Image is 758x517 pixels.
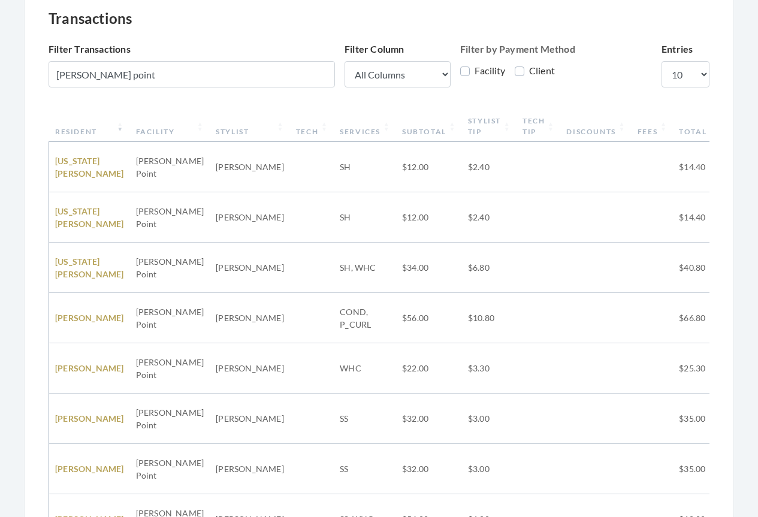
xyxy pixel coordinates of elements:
td: $2.40 [462,142,517,192]
td: $14.40 [673,142,725,192]
h3: Transactions [49,10,709,28]
td: $35.00 [673,394,725,444]
a: [US_STATE][PERSON_NAME] [55,206,124,229]
td: $3.00 [462,394,517,444]
th: Discounts: activate to sort column ascending [560,111,631,142]
td: $40.80 [673,243,725,293]
td: [PERSON_NAME] [210,142,290,192]
td: SS [334,394,396,444]
th: Stylist: activate to sort column ascending [210,111,290,142]
td: $2.40 [462,192,517,243]
td: COND, P_CURL [334,293,396,343]
td: [PERSON_NAME] Point [130,192,210,243]
th: Facility: activate to sort column ascending [130,111,210,142]
a: [US_STATE][PERSON_NAME] [55,256,124,279]
a: [PERSON_NAME] [55,313,124,323]
td: SH, WHC [334,243,396,293]
td: $56.00 [396,293,462,343]
a: [US_STATE][PERSON_NAME] [55,156,124,179]
td: $12.00 [396,192,462,243]
td: $32.00 [396,394,462,444]
th: Tech Tip: activate to sort column ascending [517,111,560,142]
label: Entries [662,42,693,56]
th: Total: activate to sort column ascending [673,111,725,142]
td: [PERSON_NAME] Point [130,243,210,293]
label: Facility [460,64,506,78]
input: Filter... [49,61,335,87]
label: Filter Transactions [49,42,131,56]
td: $3.00 [462,444,517,494]
td: [PERSON_NAME] [210,343,290,394]
strong: Filter by Payment Method [460,43,575,55]
th: Subtotal: activate to sort column ascending [396,111,462,142]
td: $10.80 [462,293,517,343]
td: [PERSON_NAME] Point [130,142,210,192]
th: Resident: activate to sort column ascending [49,111,130,142]
td: $34.00 [396,243,462,293]
a: [PERSON_NAME] [55,363,124,373]
td: $66.80 [673,293,725,343]
td: [PERSON_NAME] [210,243,290,293]
th: Stylist Tip: activate to sort column ascending [462,111,517,142]
td: [PERSON_NAME] Point [130,444,210,494]
a: [PERSON_NAME] [55,413,124,424]
td: WHC [334,343,396,394]
td: $6.80 [462,243,517,293]
td: $14.40 [673,192,725,243]
td: [PERSON_NAME] Point [130,343,210,394]
td: [PERSON_NAME] [210,394,290,444]
th: Fees: activate to sort column ascending [632,111,673,142]
th: Services: activate to sort column ascending [334,111,396,142]
td: $3.30 [462,343,517,394]
a: [PERSON_NAME] [55,464,124,474]
td: $32.00 [396,444,462,494]
td: $25.30 [673,343,725,394]
td: $35.00 [673,444,725,494]
td: [PERSON_NAME] [210,293,290,343]
td: [PERSON_NAME] Point [130,394,210,444]
td: SH [334,192,396,243]
th: Tech: activate to sort column ascending [290,111,334,142]
td: $22.00 [396,343,462,394]
td: [PERSON_NAME] [210,192,290,243]
td: SS [334,444,396,494]
label: Client [515,64,555,78]
label: Filter Column [345,42,404,56]
td: [PERSON_NAME] Point [130,293,210,343]
td: SH [334,142,396,192]
td: $12.00 [396,142,462,192]
td: [PERSON_NAME] [210,444,290,494]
